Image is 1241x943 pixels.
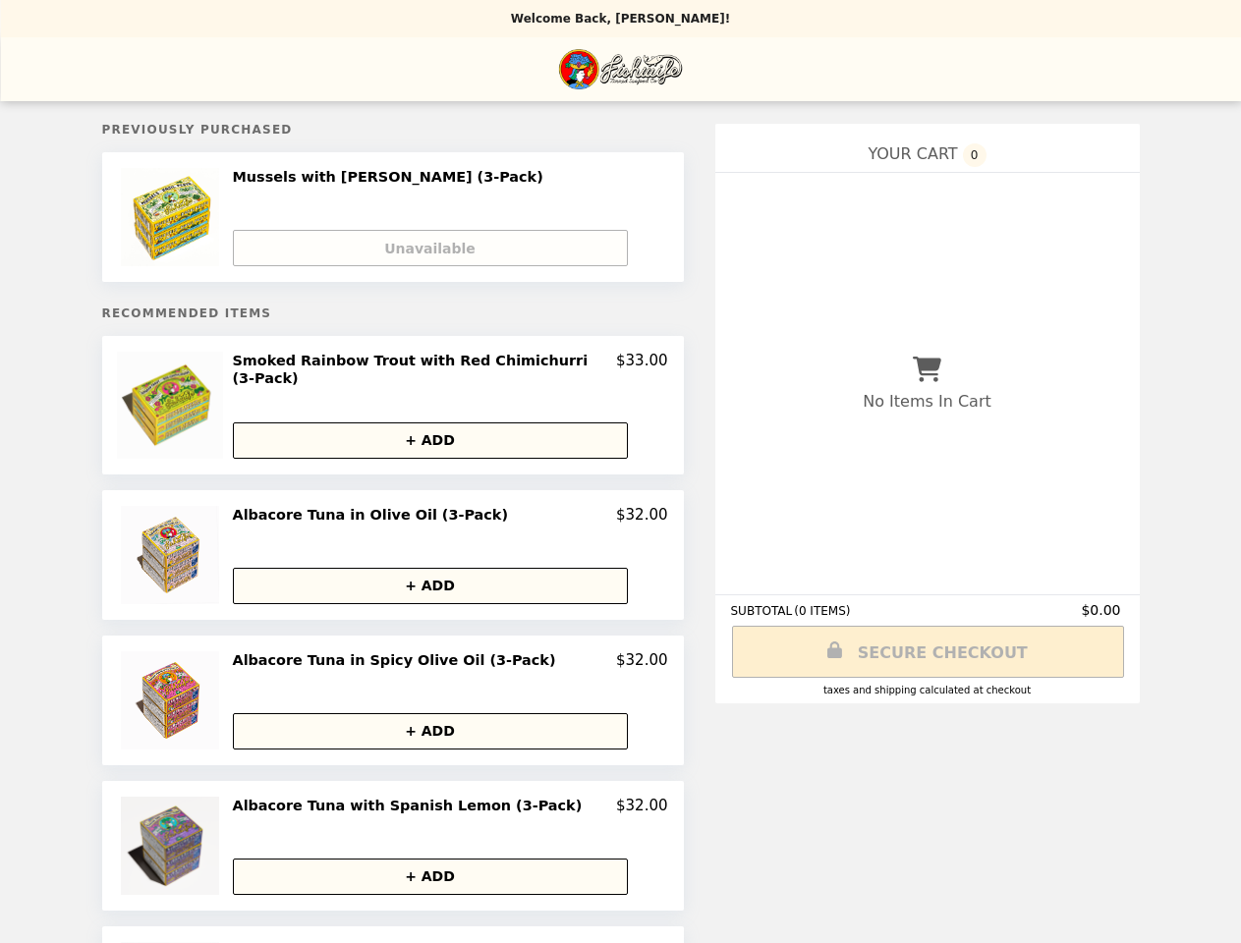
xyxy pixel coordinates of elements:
span: $0.00 [1081,602,1123,618]
img: Albacore Tuna in Olive Oil (3-Pack) [121,506,224,604]
p: No Items In Cart [863,392,990,411]
button: + ADD [233,568,628,604]
img: Albacore Tuna in Spicy Olive Oil (3-Pack) [121,651,224,749]
img: Albacore Tuna with Spanish Lemon (3-Pack) [121,797,224,895]
h2: Smoked Rainbow Trout with Red Chimichurri (3-Pack) [233,352,617,388]
span: 0 [963,143,987,167]
span: ( 0 ITEMS ) [794,604,850,618]
div: Taxes and Shipping calculated at checkout [731,685,1124,695]
img: Mussels with Basil Pesto (3-Pack) [121,168,224,266]
h2: Albacore Tuna in Spicy Olive Oil (3-Pack) [233,651,564,669]
span: SUBTOTAL [731,604,795,618]
h2: Albacore Tuna in Olive Oil (3-Pack) [233,506,516,524]
p: $32.00 [616,506,668,524]
button: + ADD [233,422,628,459]
span: YOUR CART [868,144,957,163]
img: Smoked Rainbow Trout with Red Chimichurri (3-Pack) [117,352,229,459]
img: Brand Logo [558,49,682,89]
p: $33.00 [616,352,668,388]
h5: Previously Purchased [102,123,684,137]
p: $32.00 [616,797,668,814]
p: Welcome Back, [PERSON_NAME]! [511,12,730,26]
p: $32.00 [616,651,668,669]
button: + ADD [233,713,628,749]
h2: Mussels with [PERSON_NAME] (3-Pack) [233,168,551,186]
h5: Recommended Items [102,306,684,320]
h2: Albacore Tuna with Spanish Lemon (3-Pack) [233,797,591,814]
button: + ADD [233,859,628,895]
